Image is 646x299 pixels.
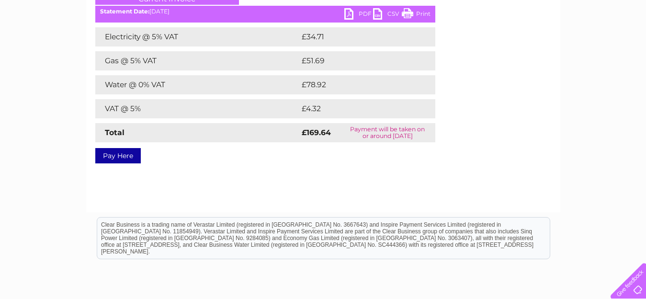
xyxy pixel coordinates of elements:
a: CSV [373,8,402,22]
b: Statement Date: [100,8,149,15]
td: £34.71 [299,27,415,46]
td: £51.69 [299,51,415,70]
td: Payment will be taken on or around [DATE] [340,123,435,142]
a: PDF [344,8,373,22]
strong: Total [105,128,125,137]
img: logo.png [23,25,71,54]
td: Water @ 0% VAT [95,75,299,94]
a: Blog [563,41,577,48]
td: Electricity @ 5% VAT [95,27,299,46]
strong: £169.64 [302,128,331,137]
a: Log out [614,41,637,48]
a: 0333 014 3131 [465,5,532,17]
td: £78.92 [299,75,416,94]
td: £4.32 [299,99,413,118]
div: Clear Business is a trading name of Verastar Limited (registered in [GEOGRAPHIC_DATA] No. 3667643... [97,5,550,46]
a: Telecoms [528,41,557,48]
td: VAT @ 5% [95,99,299,118]
a: Water [477,41,496,48]
a: Contact [582,41,606,48]
a: Pay Here [95,148,141,163]
a: Print [402,8,431,22]
div: [DATE] [95,8,435,15]
td: Gas @ 5% VAT [95,51,299,70]
a: Energy [501,41,522,48]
